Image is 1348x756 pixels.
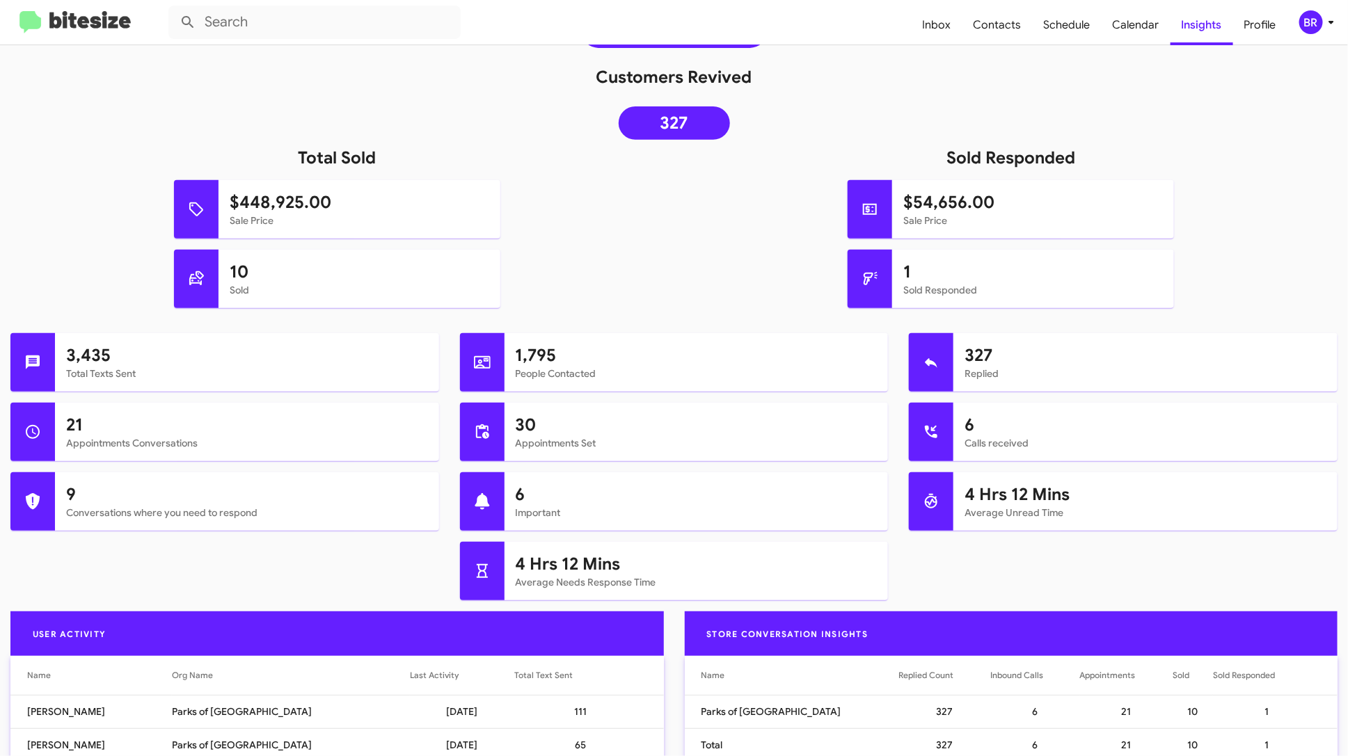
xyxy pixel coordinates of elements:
mat-card-subtitle: Appointments Conversations [66,436,428,450]
span: Store Conversation Insights [696,629,880,639]
div: Last Activity [410,668,514,682]
span: 327 [660,116,688,130]
div: Total Text Sent [514,668,647,682]
td: 327 [898,695,991,728]
div: Org Name [172,668,410,682]
h1: 1,795 [516,344,878,367]
div: Replied Count [898,668,953,682]
div: Name [27,668,172,682]
h1: 21 [66,414,428,436]
div: Sold [1173,668,1190,682]
div: Total Text Sent [514,668,573,682]
td: 1 [1213,695,1338,728]
h1: 9 [66,483,428,506]
h1: 6 [516,483,878,506]
mat-card-subtitle: Important [516,506,878,520]
input: Search [168,6,461,39]
mat-card-subtitle: Total Texts Sent [66,367,428,380]
td: [PERSON_NAME] [10,695,172,728]
mat-card-subtitle: Sale Price [230,214,489,227]
div: Sold Responded [1213,668,1321,682]
mat-card-subtitle: Sale Price [903,214,1163,227]
a: Schedule [1033,5,1102,45]
span: User Activity [22,629,117,639]
button: BR [1287,10,1333,34]
div: Inbound Calls [990,668,1043,682]
div: Sold [1173,668,1213,682]
h1: $54,656.00 [903,191,1163,214]
td: 10 [1173,695,1213,728]
mat-card-subtitle: People Contacted [516,367,878,380]
div: Name [701,668,725,682]
td: Parks of [GEOGRAPHIC_DATA] [685,695,898,728]
h1: 4 Hrs 12 Mins [516,553,878,575]
mat-card-subtitle: Sold [230,283,489,297]
h1: 327 [965,344,1326,367]
mat-card-subtitle: Sold Responded [903,283,1163,297]
div: Name [27,668,51,682]
h1: 1 [903,261,1163,283]
div: Org Name [172,668,213,682]
mat-card-subtitle: Replied [965,367,1326,380]
mat-card-subtitle: Appointments Set [516,436,878,450]
a: Inbox [912,5,962,45]
mat-card-subtitle: Average Unread Time [965,506,1326,520]
td: [DATE] [410,695,514,728]
mat-card-subtitle: Conversations where you need to respond [66,506,428,520]
h1: 6 [965,414,1326,436]
h1: 30 [516,414,878,436]
a: Contacts [962,5,1033,45]
h1: 4 Hrs 12 Mins [965,483,1326,506]
td: 21 [1080,695,1173,728]
div: Last Activity [410,668,459,682]
h1: 3,435 [66,344,428,367]
div: Appointments [1080,668,1136,682]
div: Name [701,668,898,682]
div: Replied Count [898,668,991,682]
a: Calendar [1102,5,1171,45]
a: Insights [1171,5,1233,45]
div: BR [1299,10,1323,34]
a: Profile [1233,5,1287,45]
div: Inbound Calls [990,668,1079,682]
td: 6 [990,695,1079,728]
td: Parks of [GEOGRAPHIC_DATA] [172,695,410,728]
mat-card-subtitle: Average Needs Response Time [516,575,878,589]
h1: $448,925.00 [230,191,489,214]
h1: 10 [230,261,489,283]
div: Appointments [1080,668,1173,682]
td: 111 [514,695,664,728]
div: Sold Responded [1213,668,1275,682]
mat-card-subtitle: Calls received [965,436,1326,450]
